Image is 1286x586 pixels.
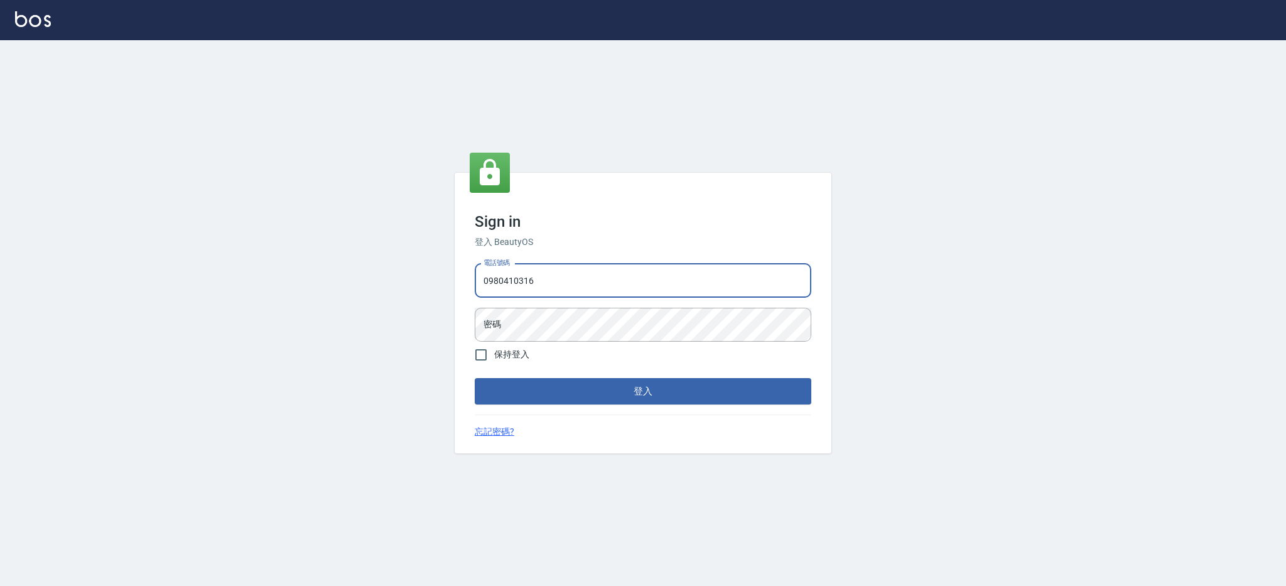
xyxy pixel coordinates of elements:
[475,213,811,231] h3: Sign in
[484,258,510,268] label: 電話號碼
[475,425,514,438] a: 忘記密碼?
[475,236,811,249] h6: 登入 BeautyOS
[494,348,529,361] span: 保持登入
[475,378,811,404] button: 登入
[15,11,51,27] img: Logo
